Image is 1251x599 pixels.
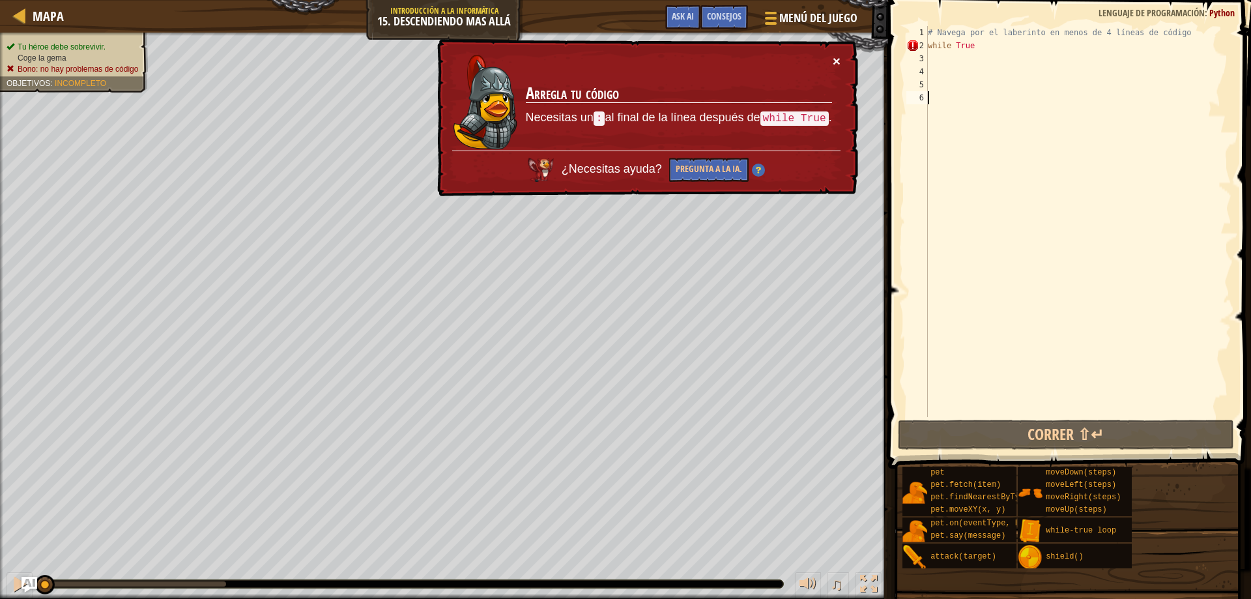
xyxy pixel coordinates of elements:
button: Alterna pantalla completa. [856,572,882,599]
span: Incompleto [55,79,106,88]
code: while True [760,111,829,126]
span: pet.fetch(item) [930,480,1001,489]
code: : [594,111,605,126]
span: moveDown(steps) [1046,468,1116,477]
span: moveUp(steps) [1046,505,1107,514]
p: Necesitas un al final de la línea después de . [526,110,832,126]
button: Ask AI [665,5,700,29]
div: 1 [906,26,928,39]
button: Correr ⇧↵ [898,420,1235,450]
button: Ajustar volúmen [795,572,821,599]
button: Ctrl + P: Pause [7,572,33,599]
li: Bono: no hay problemas de código [7,64,138,75]
span: moveRight(steps) [1046,493,1121,502]
span: Tu héroe debe sobrevivir. [18,42,106,51]
span: : [1205,7,1209,19]
span: Objetivos [7,79,50,88]
h3: Arregla tu código [526,85,832,103]
li: Tu héroe debe sobrevivir. [7,42,138,53]
span: attack(target) [930,552,996,561]
li: Coge la gema [7,53,138,64]
img: AI [528,158,554,181]
img: portrait.png [1018,519,1042,544]
span: Ask AI [672,10,694,22]
span: pet.findNearestByType(type) [930,493,1057,502]
img: portrait.png [902,480,927,505]
div: 3 [906,52,928,65]
span: Lenguaje de programación [1099,7,1205,19]
span: : [50,79,55,88]
span: Coge la gema [18,53,66,63]
span: pet.on(eventType, handler) [930,519,1052,528]
a: Mapa [26,7,64,25]
span: pet [930,468,945,477]
div: 6 [906,91,928,104]
button: ♫ [827,572,850,599]
span: while-true loop [1046,526,1116,535]
img: duck_hattori.png [453,55,518,150]
img: portrait.png [902,545,927,570]
div: 2 [906,39,928,52]
img: portrait.png [1018,545,1042,570]
div: 5 [906,78,928,91]
span: pet.moveXY(x, y) [930,505,1005,514]
button: Ask AI [22,577,37,592]
span: Consejos [707,10,741,22]
img: portrait.png [902,519,927,544]
span: Python [1209,7,1235,19]
img: Hint [752,164,765,177]
button: Pregunta a la IA. [669,158,749,182]
span: Bono: no hay problemas de código [18,65,138,74]
span: shield() [1046,552,1084,561]
button: Menú del Juego [755,5,865,36]
span: Menú del Juego [779,10,857,27]
span: ¿Necesitas ayuda? [562,162,665,175]
div: 4 [906,65,928,78]
span: moveLeft(steps) [1046,480,1116,489]
span: Mapa [33,7,64,25]
span: pet.say(message) [930,531,1005,540]
img: portrait.png [1018,480,1042,505]
button: × [833,54,841,68]
span: ♫ [830,574,843,594]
